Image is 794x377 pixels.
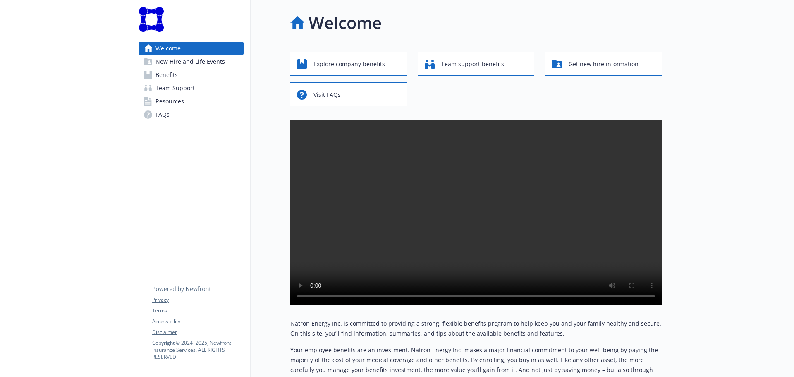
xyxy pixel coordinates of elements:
span: Team support benefits [441,56,504,72]
p: Natron Energy Inc. is committed to providing a strong, flexible benefits program to help keep you... [290,319,662,339]
a: FAQs [139,108,244,121]
a: Benefits [139,68,244,82]
button: Team support benefits [418,52,534,76]
span: New Hire and Life Events [155,55,225,68]
a: Privacy [152,296,243,304]
button: Explore company benefits [290,52,407,76]
span: Explore company benefits [313,56,385,72]
a: Resources [139,95,244,108]
a: Accessibility [152,318,243,325]
p: Copyright © 2024 - 2025 , Newfront Insurance Services, ALL RIGHTS RESERVED [152,339,243,360]
span: Team Support [155,82,195,95]
a: Team Support [139,82,244,95]
a: Terms [152,307,243,315]
h1: Welcome [309,10,382,35]
span: Welcome [155,42,181,55]
a: New Hire and Life Events [139,55,244,68]
button: Get new hire information [545,52,662,76]
span: Resources [155,95,184,108]
a: Welcome [139,42,244,55]
span: FAQs [155,108,170,121]
span: Get new hire information [569,56,639,72]
button: Visit FAQs [290,82,407,106]
a: Disclaimer [152,329,243,336]
span: Visit FAQs [313,87,341,103]
span: Benefits [155,68,178,82]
